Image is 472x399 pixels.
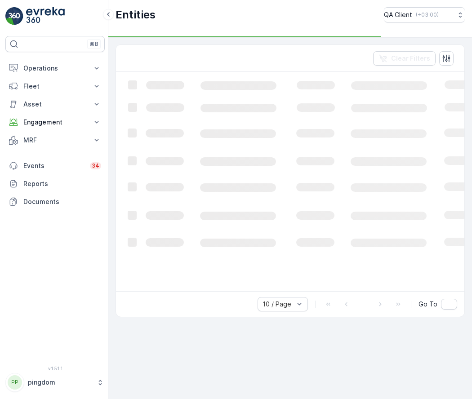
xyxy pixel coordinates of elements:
[391,54,430,63] p: Clear Filters
[373,51,436,66] button: Clear Filters
[23,118,87,127] p: Engagement
[23,179,101,188] p: Reports
[28,378,92,387] p: pingdom
[5,193,105,211] a: Documents
[416,11,439,18] p: ( +03:00 )
[26,7,65,25] img: logo_light-DOdMpM7g.png
[419,300,437,309] span: Go To
[5,366,105,371] span: v 1.51.1
[23,64,87,73] p: Operations
[5,131,105,149] button: MRF
[23,136,87,145] p: MRF
[23,197,101,206] p: Documents
[5,77,105,95] button: Fleet
[89,40,98,48] p: ⌘B
[23,82,87,91] p: Fleet
[5,95,105,113] button: Asset
[384,7,465,22] button: QA Client(+03:00)
[5,59,105,77] button: Operations
[5,113,105,131] button: Engagement
[8,375,22,390] div: PP
[5,157,105,175] a: Events34
[92,162,99,169] p: 34
[116,8,156,22] p: Entities
[5,7,23,25] img: logo
[384,10,412,19] p: QA Client
[23,161,85,170] p: Events
[5,373,105,392] button: PPpingdom
[5,175,105,193] a: Reports
[23,100,87,109] p: Asset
